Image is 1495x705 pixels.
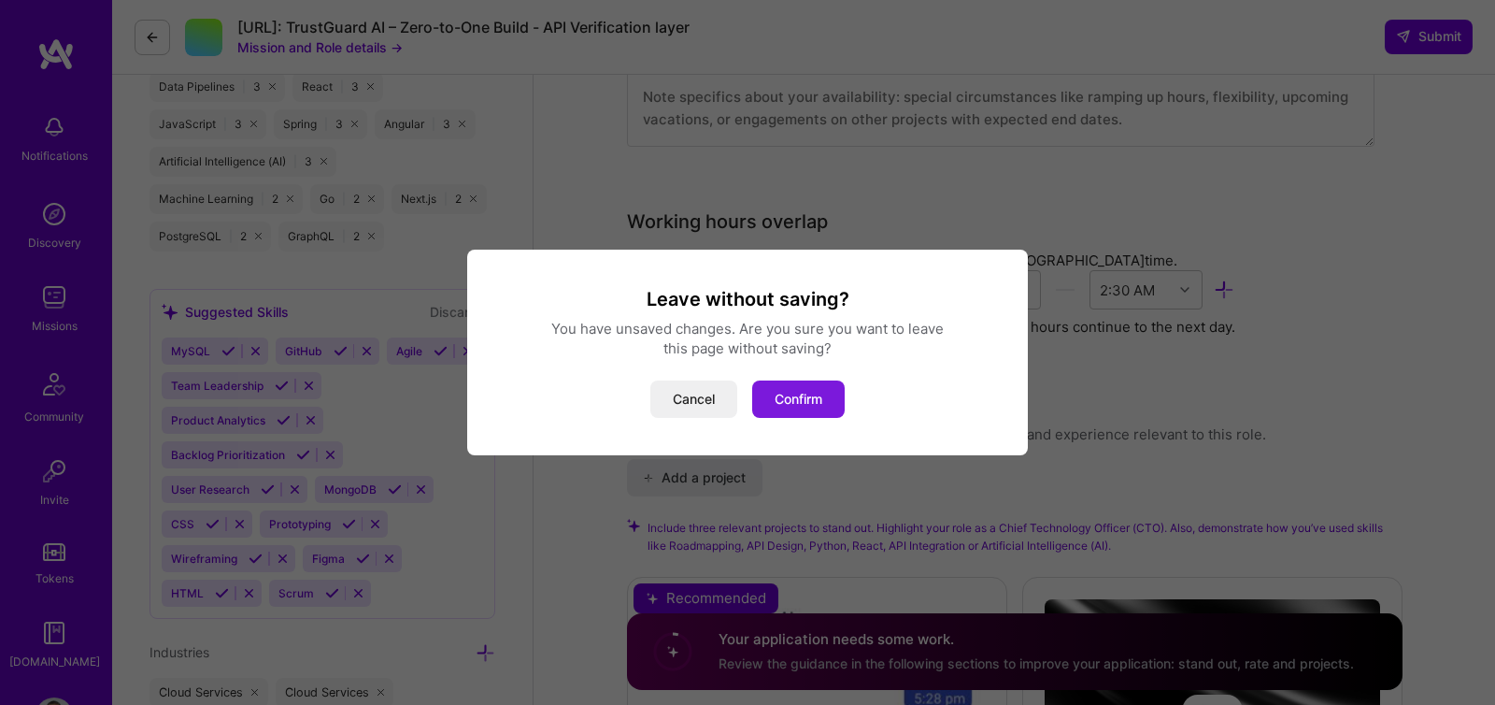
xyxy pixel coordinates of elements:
div: You have unsaved changes. Are you sure you want to leave [490,319,1005,338]
h3: Leave without saving? [490,287,1005,311]
button: Confirm [752,381,845,418]
button: Cancel [650,381,737,418]
div: this page without saving? [490,338,1005,358]
div: modal [467,250,1028,455]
